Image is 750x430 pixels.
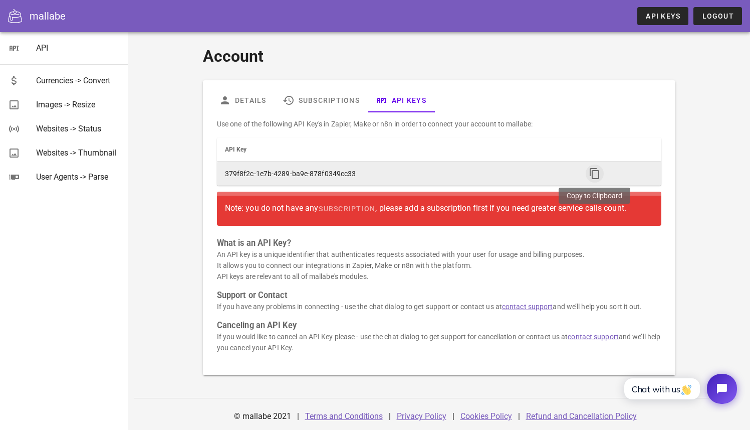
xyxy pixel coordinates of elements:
[502,303,553,311] a: contact support
[389,404,391,428] div: |
[217,238,661,249] h3: What is an API Key?
[318,200,375,218] a: subscription
[645,12,680,20] span: API Keys
[225,200,653,218] div: Note: you do not have any , please add a subscription first if you need greater service calls count.
[217,249,661,282] p: An API key is a unique identifier that authenticates requests associated with your user for usage...
[305,411,383,421] a: Terms and Conditions
[211,88,275,112] a: Details
[217,137,578,162] th: API Key: Not sorted. Activate to sort ascending.
[701,12,734,20] span: Logout
[36,124,120,133] div: Websites -> Status
[613,365,745,412] iframe: Tidio Chat
[368,88,434,112] a: API Keys
[297,404,299,428] div: |
[275,88,368,112] a: Subscriptions
[228,404,297,428] div: © mallabe 2021
[217,301,661,312] p: If you have any problems in connecting - use the chat dialog to get support or contact us at and ...
[36,76,120,85] div: Currencies -> Convert
[217,320,661,331] h3: Canceling an API Key
[36,148,120,158] div: Websites -> Thumbnail
[452,404,454,428] div: |
[637,7,688,25] a: API Keys
[397,411,446,421] a: Privacy Policy
[318,205,375,213] span: subscription
[36,43,120,53] div: API
[36,100,120,109] div: Images -> Resize
[217,118,661,129] p: Use one of the following API Key's in Zapier, Make or n8n in order to connect your account to mal...
[518,404,520,428] div: |
[526,411,637,421] a: Refund and Cancellation Policy
[693,7,742,25] button: Logout
[217,331,661,353] p: If you would like to cancel an API Key please - use the chat dialog to get support for cancellati...
[203,44,675,68] h1: Account
[460,411,512,421] a: Cookies Policy
[30,9,66,24] div: mallabe
[36,172,120,182] div: User Agents -> Parse
[217,162,578,186] td: 379f8f2c-1e7b-4289-ba9e-878f0349cc33
[217,290,661,301] h3: Support or Contact
[568,333,619,341] a: contact support
[225,146,247,153] span: API Key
